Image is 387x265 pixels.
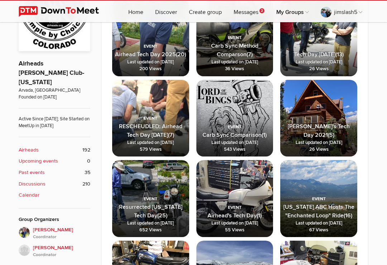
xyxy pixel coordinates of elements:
[198,220,272,227] span: Last updated on [DATE]
[282,139,355,146] span: Last updated on [DATE]
[33,252,90,258] i: Coordinator
[114,122,187,139] b: (7)
[149,1,183,22] a: Discover
[283,203,354,219] span: [US_STATE] ABC Hosts The "Enchanted Loop" Ride
[198,139,272,146] span: Last updated on [DATE]
[82,180,90,188] span: 210
[315,1,368,22] a: jimslash5
[282,59,355,66] span: Last updated on [DATE]
[294,51,335,58] span: Tech Day [DATE]
[211,42,258,58] span: Carb Sync Method Comparson
[19,180,90,188] a: Discussions 210
[19,6,110,17] img: DownToMeet
[198,146,272,153] span: 543 Views
[19,169,45,177] b: Past events
[19,227,30,238] img: Brook Reams
[198,211,272,220] b: (1)
[198,42,272,59] b: (7)
[19,60,84,86] a: Airheads [PERSON_NAME] Club-[US_STATE]
[114,227,187,233] span: 652 Views
[19,108,90,130] span: Active Since [DATE]; Site Started on MeetUp in [DATE]
[114,139,187,146] span: Last updated on [DATE]
[280,160,357,237] a: [US_STATE] ABC Hosts The "Enchanted Loop" Ride(16) Last updated on [DATE] 67 Views
[114,59,187,66] span: Last updated on [DATE]
[282,203,355,220] b: (16)
[19,87,90,94] span: Arvada, [GEOGRAPHIC_DATA]
[19,191,39,199] b: Calendar
[196,160,273,237] img: 20190706_094028.jpg
[33,244,90,258] span: [PERSON_NAME]
[112,80,189,157] a: RESCHEUDLED: Airhead Tech Day [DATE](7) Last updated on [DATE] 579 Views
[198,59,272,66] span: Last updated on [DATE]
[282,122,355,139] b: (5)
[82,146,90,154] span: 192
[202,131,262,139] span: Carb Sync Comparison
[196,80,273,157] img: il_1588xN.1512179684_cmhn.jpg
[271,1,315,22] a: My Groups
[19,157,58,165] b: Upcoming events
[114,50,187,59] b: (20)
[114,146,187,153] span: 579 Views
[112,80,189,157] img: 86C1092D-29C3-4776-9980-E9DA8B75D1EA.jpeg
[33,226,90,240] span: [PERSON_NAME]
[280,80,357,157] a: [PERSON_NAME]'s Tech Day 2021(5) Last updated on [DATE] 26 Views
[87,157,90,165] span: 0
[112,160,189,237] a: Resurrected [US_STATE] Tech Day(25) Last updated on [DATE] 652 Views
[33,234,90,240] i: Coordinator
[19,146,90,154] a: Airheads 192
[282,227,355,233] span: 67 Views
[198,227,272,233] span: 55 Views
[19,157,90,165] a: Upcoming events 0
[85,169,90,177] span: 35
[19,227,90,240] a: [PERSON_NAME]Coordinator
[198,66,272,72] span: 36 Views
[282,50,355,59] b: (13)
[19,240,90,258] a: [PERSON_NAME]Coordinator
[19,180,46,188] b: Discussions
[282,146,355,153] span: 26 Views
[19,146,39,154] b: Airheads
[114,220,187,227] span: Last updated on [DATE]
[282,66,355,72] span: 26 Views
[119,203,182,219] span: Resurrected [US_STATE] Tech Day
[282,220,355,227] span: Last updated on [DATE]
[19,94,90,101] span: Founded on [DATE]
[280,160,357,237] img: IMG_1043.jpg
[228,1,270,22] a: Messages2
[19,191,90,199] a: Calendar
[19,245,30,256] img: Dick Paschen
[196,160,273,237] a: Airhead's Tech Day(1) Last updated on [DATE] 55 Views
[198,131,272,139] b: (1)
[288,123,350,139] span: [PERSON_NAME]'s Tech Day 2021
[19,169,90,177] a: Past events 35
[259,8,264,13] span: 2
[114,203,187,220] b: (25)
[112,160,189,237] img: carb_balance1.jpg
[114,66,187,72] span: 200 Views
[196,80,273,157] a: Carb Sync Comparison(1) Last updated on [DATE] 543 Views
[207,212,257,219] span: Airhead's Tech Day
[19,216,90,223] div: Group Organizers
[119,123,182,139] span: RESCHEUDLED: Airhead Tech Day [DATE]
[280,80,357,157] img: Alma_Airhead_21.jpg
[115,51,176,58] span: Airhead Tech Day 2025
[183,1,228,22] a: Create group
[123,1,149,22] a: Home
